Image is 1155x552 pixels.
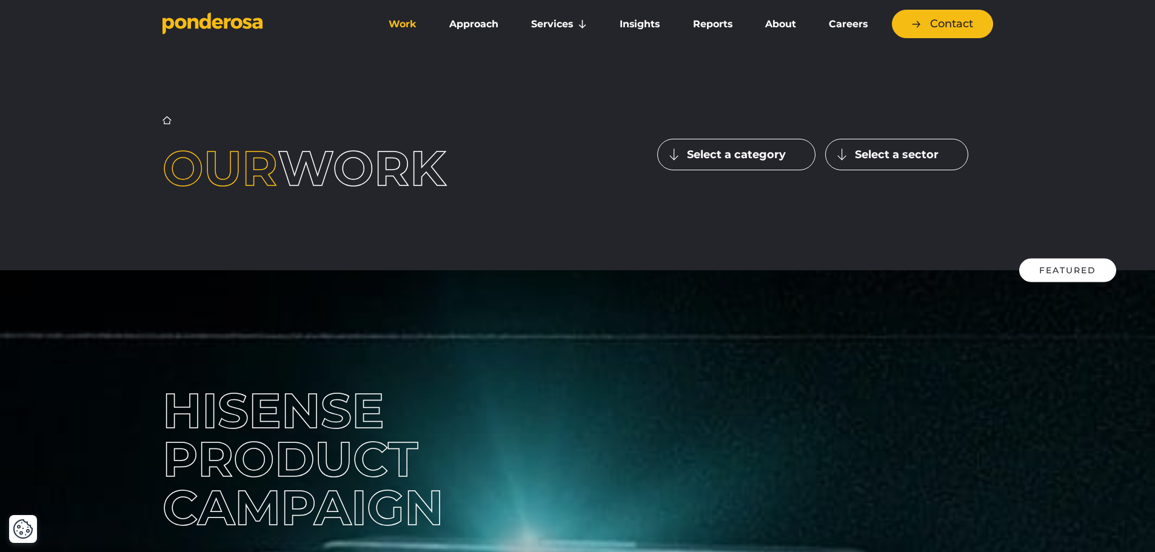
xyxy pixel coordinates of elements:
a: Contact [892,10,993,38]
a: Go to homepage [162,12,357,36]
a: Careers [815,12,882,37]
a: Work [375,12,430,37]
a: Approach [435,12,512,37]
a: Home [162,116,172,125]
a: Services [517,12,601,37]
button: Select a sector [825,139,968,170]
a: Insights [606,12,674,37]
button: Select a category [657,139,815,170]
h1: work [162,144,498,193]
a: Reports [679,12,746,37]
div: Hisense Product Campaign [162,387,569,532]
div: Featured [1019,259,1116,282]
button: Cookie Settings [13,519,33,539]
img: Revisit consent button [13,519,33,539]
a: About [751,12,810,37]
span: Our [162,139,278,198]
